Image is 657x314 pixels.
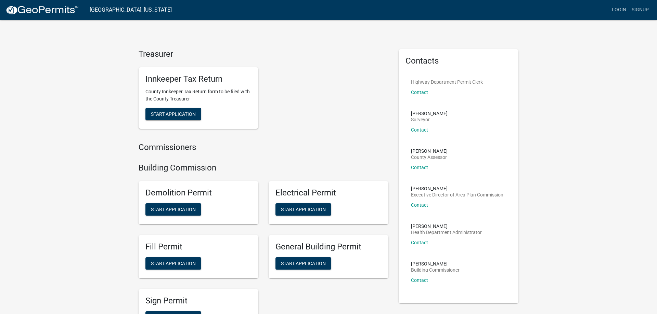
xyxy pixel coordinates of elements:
a: Login [609,3,629,16]
p: Health Department Administrator [411,230,482,235]
h4: Treasurer [139,49,388,59]
a: Contact [411,165,428,170]
p: Surveyor [411,117,448,122]
a: Contact [411,202,428,208]
p: Building Commissioner [411,268,460,272]
a: Signup [629,3,652,16]
a: Contact [411,240,428,245]
button: Start Application [275,257,331,270]
h5: General Building Permit [275,242,382,252]
h4: Building Commission [139,163,388,173]
h5: Fill Permit [145,242,252,252]
button: Start Application [145,257,201,270]
p: Highway Department Permit Clerk [411,80,483,84]
h5: Demolition Permit [145,188,252,198]
h5: Innkeeper Tax Return [145,74,252,84]
span: Start Application [281,206,326,212]
span: Start Application [151,111,196,117]
a: Contact [411,127,428,133]
h4: Commissioners [139,142,388,152]
p: [PERSON_NAME] [411,261,460,266]
p: County Assessor [411,155,448,160]
span: Start Application [151,206,196,212]
span: Start Application [281,260,326,266]
a: Contact [411,90,428,95]
p: [PERSON_NAME] [411,186,503,191]
h5: Sign Permit [145,296,252,306]
a: [GEOGRAPHIC_DATA], [US_STATE] [90,4,172,16]
p: Executive Director of Area Plan Commission [411,192,503,197]
h5: Contacts [405,56,512,66]
h5: Electrical Permit [275,188,382,198]
p: County Innkeeper Tax Return form to be filed with the County Treasurer [145,88,252,103]
p: [PERSON_NAME] [411,149,448,153]
button: Start Application [145,203,201,216]
a: Contact [411,277,428,283]
p: [PERSON_NAME] [411,111,448,116]
button: Start Application [275,203,331,216]
span: Start Application [151,260,196,266]
button: Start Application [145,108,201,120]
p: [PERSON_NAME] [411,224,482,229]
